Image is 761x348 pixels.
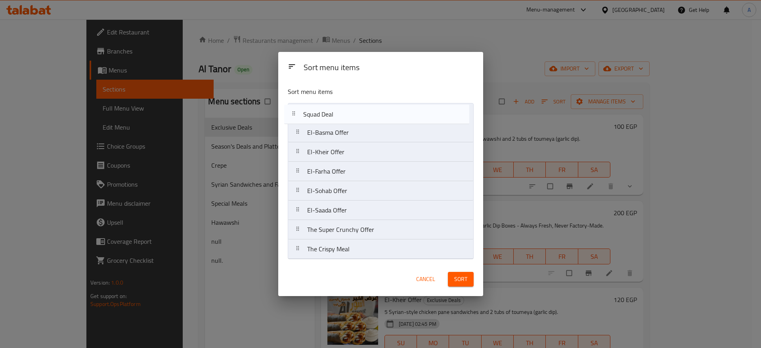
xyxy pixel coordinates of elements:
[454,274,467,284] span: Sort
[413,272,438,287] button: Cancel
[416,274,435,284] span: Cancel
[448,272,474,287] button: Sort
[300,59,477,77] div: Sort menu items
[288,87,435,97] p: Sort menu items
